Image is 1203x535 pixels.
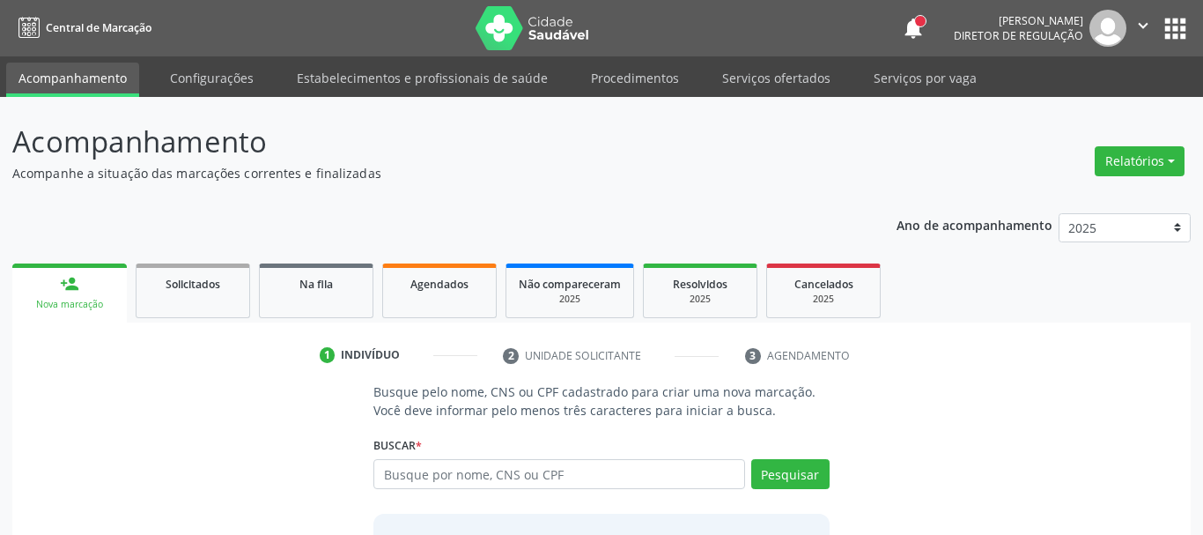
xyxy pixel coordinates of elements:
[1095,146,1185,176] button: Relatórios
[519,277,621,292] span: Não compareceram
[1160,13,1191,44] button: apps
[794,277,853,292] span: Cancelados
[410,277,469,292] span: Agendados
[901,16,926,41] button: notifications
[519,293,621,306] div: 2025
[954,28,1083,43] span: Diretor de regulação
[579,63,691,93] a: Procedimentos
[46,20,151,35] span: Central de Marcação
[60,274,79,294] div: person_add
[12,164,838,182] p: Acompanhe a situação das marcações correntes e finalizadas
[299,277,333,292] span: Na fila
[166,277,220,292] span: Solicitados
[954,13,1083,28] div: [PERSON_NAME]
[1133,16,1153,35] i: 
[656,293,744,306] div: 2025
[158,63,266,93] a: Configurações
[751,459,830,489] button: Pesquisar
[373,383,830,420] p: Busque pelo nome, CNS ou CPF cadastrado para criar uma nova marcação. Você deve informar pelo men...
[373,432,422,459] label: Buscar
[25,298,114,311] div: Nova marcação
[1126,10,1160,47] button: 
[861,63,989,93] a: Serviços por vaga
[284,63,560,93] a: Estabelecimentos e profissionais de saúde
[12,120,838,164] p: Acompanhamento
[1089,10,1126,47] img: img
[673,277,727,292] span: Resolvidos
[341,347,400,363] div: Indivíduo
[373,459,745,489] input: Busque por nome, CNS ou CPF
[897,213,1052,235] p: Ano de acompanhamento
[12,13,151,42] a: Central de Marcação
[320,347,336,363] div: 1
[779,293,867,306] div: 2025
[710,63,843,93] a: Serviços ofertados
[6,63,139,97] a: Acompanhamento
